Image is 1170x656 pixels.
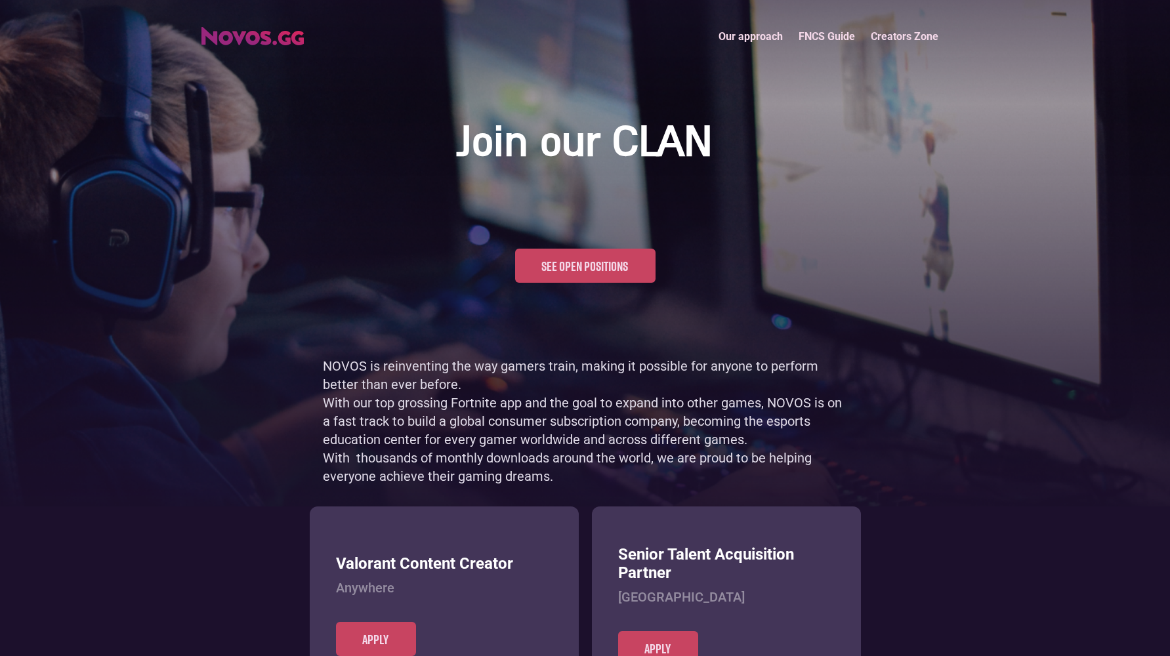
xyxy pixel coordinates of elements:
h3: Valorant Content Creator [336,554,553,573]
a: See open positions [515,249,656,283]
a: Apply [336,622,416,656]
a: FNCS Guide [791,22,863,51]
a: Senior Talent Acquisition Partner[GEOGRAPHIC_DATA] [618,545,835,632]
p: NOVOS is reinventing the way gamers train, making it possible for anyone to perform better than e... [323,357,848,485]
h4: [GEOGRAPHIC_DATA] [618,589,835,605]
h4: Anywhere [336,580,553,596]
a: Our approach [711,22,791,51]
a: Creators Zone [863,22,946,51]
a: Valorant Content CreatorAnywhere [336,554,553,622]
h3: Senior Talent Acquisition Partner [618,545,835,583]
h1: Join our CLAN [458,118,713,170]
